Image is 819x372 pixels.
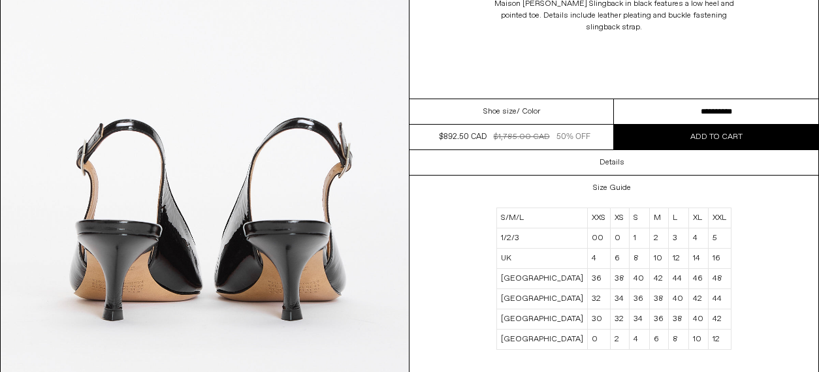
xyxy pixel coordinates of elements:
[439,131,487,143] div: $892.50 CAD
[688,309,708,329] td: 40
[497,248,588,268] td: UK
[497,228,588,248] td: 1/2/3
[611,228,630,248] td: 0
[614,125,818,149] button: Add to cart
[630,329,649,349] td: 4
[630,268,649,288] td: 40
[708,309,731,329] td: 42
[669,228,688,248] td: 3
[630,248,649,268] td: 8
[497,268,588,288] td: [GEOGRAPHIC_DATA]
[497,288,588,309] td: [GEOGRAPHIC_DATA]
[497,309,588,329] td: [GEOGRAPHIC_DATA]
[600,158,624,167] h3: Details
[688,208,708,228] td: XL
[593,183,631,193] h3: Size Guide
[649,208,668,228] td: M
[611,309,630,329] td: 32
[649,309,668,329] td: 36
[494,131,550,143] div: $1,785.00 CAD
[588,309,611,329] td: 30
[588,248,611,268] td: 4
[611,248,630,268] td: 6
[588,288,611,309] td: 32
[669,208,688,228] td: L
[588,329,611,349] td: 0
[556,131,590,143] div: 50% OFF
[630,228,649,248] td: 1
[649,288,668,309] td: 38
[688,248,708,268] td: 14
[669,329,688,349] td: 8
[669,248,688,268] td: 12
[708,288,731,309] td: 44
[611,329,630,349] td: 2
[708,268,731,288] td: 48
[649,329,668,349] td: 6
[690,132,743,142] span: Add to cart
[588,228,611,248] td: 00
[669,288,688,309] td: 40
[649,268,668,288] td: 42
[630,288,649,309] td: 36
[649,248,668,268] td: 10
[708,329,731,349] td: 12
[611,208,630,228] td: XS
[497,329,588,349] td: [GEOGRAPHIC_DATA]
[708,208,731,228] td: XXL
[517,106,540,117] span: / Color
[688,268,708,288] td: 46
[630,208,649,228] td: S
[688,228,708,248] td: 4
[588,268,611,288] td: 36
[497,208,588,228] td: S/M/L
[588,208,611,228] td: XXS
[649,228,668,248] td: 2
[611,288,630,309] td: 34
[630,309,649,329] td: 34
[669,309,688,329] td: 38
[483,106,517,117] span: Shoe size
[708,228,731,248] td: 5
[708,248,731,268] td: 16
[688,288,708,309] td: 42
[611,268,630,288] td: 38
[669,268,688,288] td: 44
[688,329,708,349] td: 10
